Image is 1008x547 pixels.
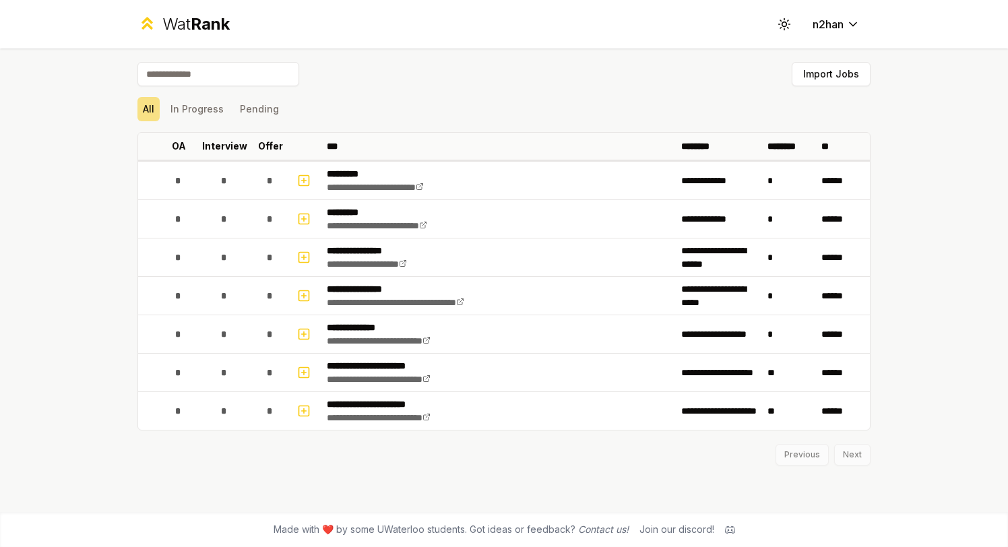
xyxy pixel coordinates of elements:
[792,62,871,86] button: Import Jobs
[274,523,629,536] span: Made with ❤️ by some UWaterloo students. Got ideas or feedback?
[639,523,714,536] div: Join our discord!
[165,97,229,121] button: In Progress
[137,97,160,121] button: All
[813,16,844,32] span: n2han
[162,13,230,35] div: Wat
[578,523,629,535] a: Contact us!
[234,97,284,121] button: Pending
[258,139,283,153] p: Offer
[191,14,230,34] span: Rank
[802,12,871,36] button: n2han
[202,139,247,153] p: Interview
[137,13,230,35] a: WatRank
[172,139,186,153] p: OA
